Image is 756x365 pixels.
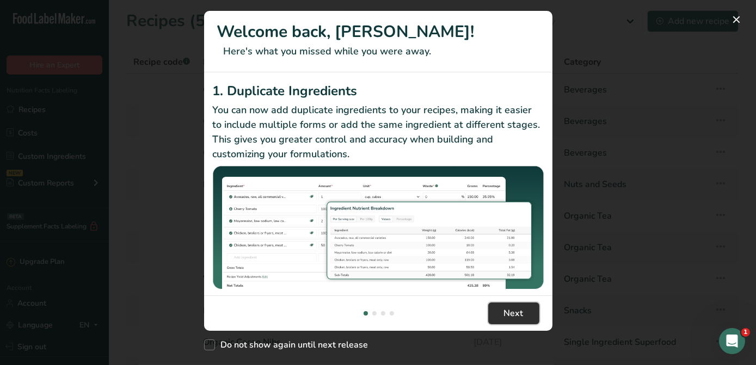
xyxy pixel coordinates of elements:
[213,81,544,101] h2: 1. Duplicate Ingredients
[217,44,539,59] p: Here's what you missed while you were away.
[488,302,539,324] button: Next
[213,293,544,313] h2: 2. Sub Recipe Ingredient Breakdown
[504,307,524,320] span: Next
[215,339,368,350] span: Do not show again until next release
[213,166,544,289] img: Duplicate Ingredients
[217,20,539,44] h1: Welcome back, [PERSON_NAME]!
[719,328,745,354] iframe: Intercom live chat
[213,103,544,162] p: You can now add duplicate ingredients to your recipes, making it easier to include multiple forms...
[741,328,750,337] span: 1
